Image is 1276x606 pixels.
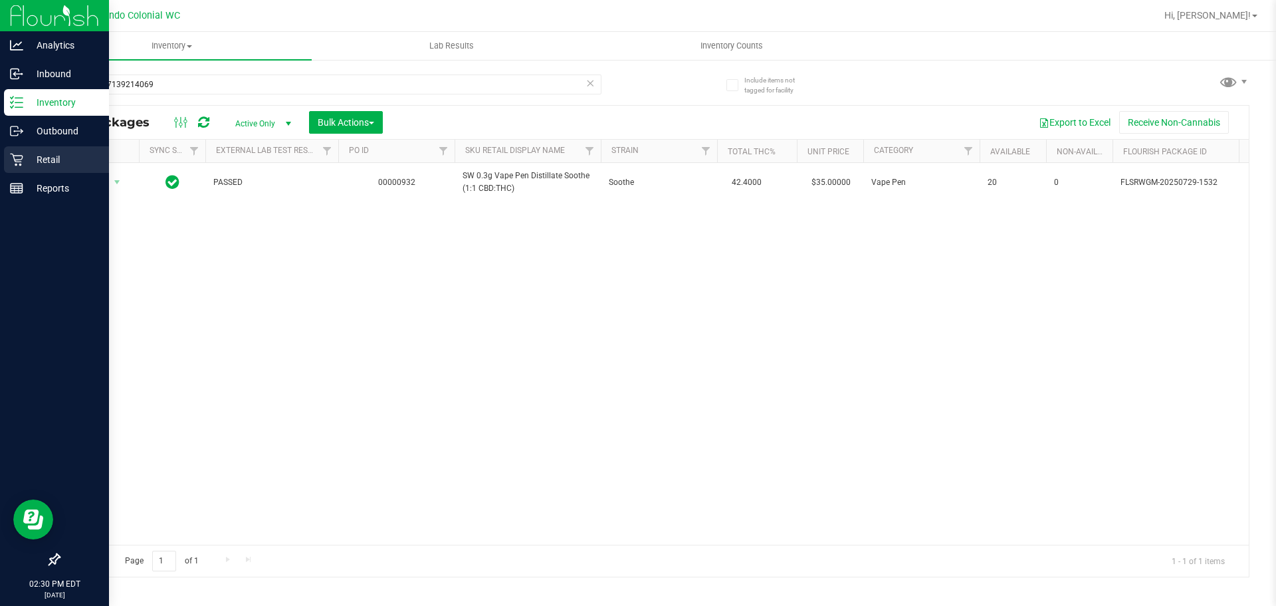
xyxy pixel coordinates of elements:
[1164,10,1251,21] span: Hi, [PERSON_NAME]!
[349,146,369,155] a: PO ID
[807,147,849,156] a: Unit Price
[312,32,591,60] a: Lab Results
[316,140,338,162] a: Filter
[216,146,320,155] a: External Lab Test Result
[309,111,383,134] button: Bulk Actions
[433,140,455,162] a: Filter
[109,173,126,192] span: select
[32,40,312,52] span: Inventory
[591,32,871,60] a: Inventory Counts
[579,140,601,162] a: Filter
[32,32,312,60] a: Inventory
[13,500,53,539] iframe: Resource center
[871,176,972,189] span: Vape Pen
[1120,176,1251,189] span: FLSRWGM-20250729-1532
[683,40,781,52] span: Inventory Counts
[58,75,601,94] input: Search Package ID, Item Name, SKU, Lot or Part Number...
[10,182,23,195] inline-svg: Reports
[23,123,103,139] p: Outbound
[6,578,103,590] p: 02:30 PM EDT
[91,10,180,21] span: Orlando Colonial WC
[874,146,913,155] a: Category
[585,75,595,92] span: Clear
[990,147,1030,156] a: Available
[23,180,103,196] p: Reports
[728,147,776,156] a: Total THC%
[318,117,374,128] span: Bulk Actions
[1054,176,1105,189] span: 0
[958,140,980,162] a: Filter
[150,146,201,155] a: Sync Status
[465,146,565,155] a: SKU Retail Display Name
[725,173,768,192] span: 42.4000
[114,551,209,571] span: Page of 1
[152,551,176,571] input: 1
[609,176,709,189] span: Soothe
[69,115,163,130] span: All Packages
[744,75,811,95] span: Include items not tagged for facility
[10,67,23,80] inline-svg: Inbound
[1119,111,1229,134] button: Receive Non-Cannabis
[411,40,492,52] span: Lab Results
[805,173,857,192] span: $35.00000
[10,124,23,138] inline-svg: Outbound
[988,176,1038,189] span: 20
[23,94,103,110] p: Inventory
[6,590,103,600] p: [DATE]
[10,39,23,52] inline-svg: Analytics
[10,96,23,109] inline-svg: Inventory
[165,173,179,192] span: In Sync
[23,37,103,53] p: Analytics
[1161,551,1235,571] span: 1 - 1 of 1 items
[1057,147,1116,156] a: Non-Available
[611,146,639,155] a: Strain
[213,176,330,189] span: PASSED
[463,170,593,195] span: SW 0.3g Vape Pen Distillate Soothe (1:1 CBD:THC)
[23,66,103,82] p: Inbound
[695,140,717,162] a: Filter
[10,153,23,166] inline-svg: Retail
[1123,147,1207,156] a: Flourish Package ID
[183,140,205,162] a: Filter
[1030,111,1119,134] button: Export to Excel
[23,152,103,168] p: Retail
[378,178,415,187] a: 00000932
